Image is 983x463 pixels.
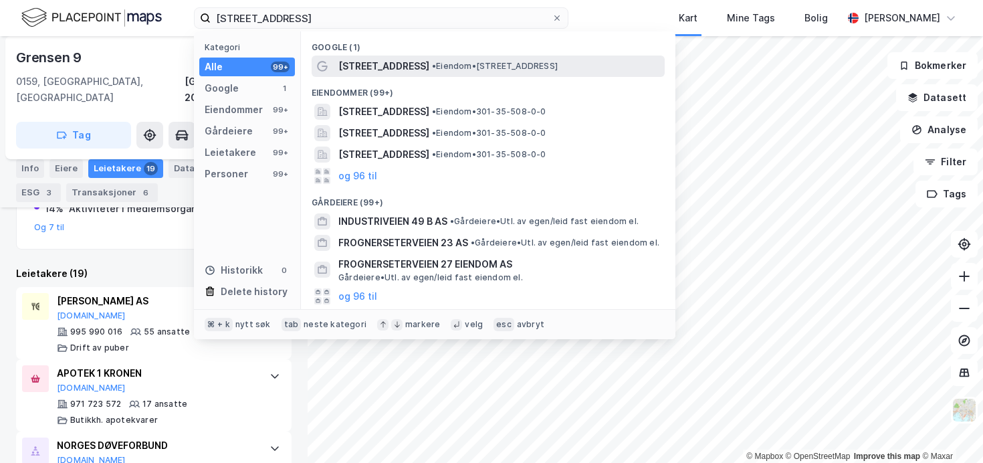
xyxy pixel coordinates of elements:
span: Eiendom • [STREET_ADDRESS] [432,61,558,72]
div: avbryt [517,319,544,330]
button: Tag [16,122,131,149]
div: Eiendommer [205,102,263,118]
div: 55 ansatte [144,327,190,337]
span: • [471,238,475,248]
div: Eiendommer (99+) [301,77,675,101]
div: 99+ [271,147,290,158]
span: [STREET_ADDRESS] [338,104,429,120]
div: Aktiviteter i medlemsorgansiasjoner [69,201,239,217]
div: 17 ansatte [142,399,187,409]
div: Leietakere (99+) [301,307,675,331]
button: Bokmerker [887,52,978,79]
div: 99+ [271,104,290,115]
div: Transaksjoner [66,183,158,202]
span: • [432,128,436,138]
div: 6 [139,186,152,199]
div: Google [205,80,239,96]
div: Gårdeiere [205,123,253,139]
div: Kategori [205,42,295,52]
span: Gårdeiere • Utl. av egen/leid fast eiendom el. [338,272,523,283]
span: • [432,149,436,159]
div: Grensen 9 [16,47,84,68]
div: ESG [16,183,61,202]
button: [DOMAIN_NAME] [57,310,126,321]
span: Gårdeiere • Utl. av egen/leid fast eiendom el. [450,216,639,227]
span: Eiendom • 301-35-508-0-0 [432,106,546,117]
div: Delete history [221,284,288,300]
div: ⌘ + k [205,318,233,331]
a: Improve this map [854,452,920,461]
div: Alle [205,59,223,75]
span: Eiendom • 301-35-508-0-0 [432,149,546,160]
div: Butikkh. apotekvarer [70,415,158,426]
div: 1 [279,83,290,94]
div: [PERSON_NAME] [864,10,940,26]
div: Leietakere (19) [16,266,292,282]
div: 99+ [271,62,290,72]
div: Eiere [49,159,83,178]
div: Drift av puber [70,343,129,353]
button: Og 7 til [34,222,65,233]
button: Datasett [896,84,978,111]
div: 99+ [271,169,290,179]
iframe: Chat Widget [916,399,983,463]
div: nytt søk [235,319,271,330]
span: Gårdeiere • Utl. av egen/leid fast eiendom el. [471,238,659,248]
span: Eiendom • 301-35-508-0-0 [432,128,546,138]
span: [STREET_ADDRESS] [338,125,429,141]
span: [STREET_ADDRESS] [338,58,429,74]
span: INDUSTRIVEIEN 49 B AS [338,213,447,229]
div: 3 [42,186,56,199]
a: OpenStreetMap [786,452,851,461]
div: Kart [679,10,697,26]
div: Leietakere [88,159,163,178]
div: Historikk [205,262,263,278]
div: Datasett [169,159,219,178]
button: og 96 til [338,168,377,184]
div: 0159, [GEOGRAPHIC_DATA], [GEOGRAPHIC_DATA] [16,74,185,106]
span: [STREET_ADDRESS] [338,147,429,163]
div: Leietakere [205,145,256,161]
div: velg [465,319,483,330]
div: 14% [45,201,64,217]
button: og 96 til [338,288,377,304]
div: Mine Tags [727,10,775,26]
button: Tags [915,181,978,207]
div: [PERSON_NAME] AS [57,293,256,309]
div: 0 [279,265,290,276]
div: Kontrollprogram for chat [916,399,983,463]
div: esc [494,318,514,331]
div: neste kategori [304,319,366,330]
div: tab [282,318,302,331]
div: markere [405,319,440,330]
a: Mapbox [746,452,783,461]
div: NORGES DØVEFORBUND [57,438,256,454]
div: Gårdeiere (99+) [301,187,675,211]
div: Google (1) [301,31,675,56]
span: • [432,61,436,71]
div: 99+ [271,126,290,136]
span: FROGNERSETERVEIEN 23 AS [338,235,468,251]
input: Søk på adresse, matrikkel, gårdeiere, leietakere eller personer [211,8,552,28]
span: • [432,106,436,116]
img: Z [952,397,977,423]
div: Personer [205,166,248,182]
button: Analyse [900,116,978,143]
div: Info [16,159,44,178]
div: APOTEK 1 KRONEN [57,365,256,381]
div: [GEOGRAPHIC_DATA], 208/261 [185,74,292,106]
button: [DOMAIN_NAME] [57,383,126,393]
button: Filter [913,149,978,175]
div: 971 723 572 [70,399,121,409]
div: 995 990 016 [70,327,122,337]
span: FROGNERSETERVEIEN 27 EIENDOM AS [338,256,659,272]
div: 19 [144,162,158,175]
img: logo.f888ab2527a4732fd821a326f86c7f29.svg [21,6,162,29]
span: • [450,216,454,226]
div: Bolig [804,10,828,26]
